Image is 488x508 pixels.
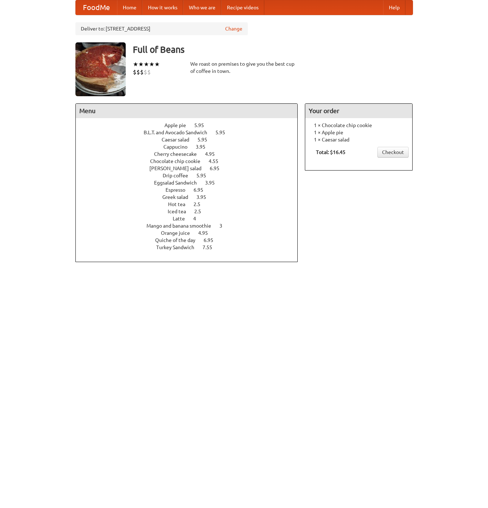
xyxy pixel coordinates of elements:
[154,180,228,186] a: Eggsalad Sandwich 3.95
[154,180,204,186] span: Eggsalad Sandwich
[198,230,215,236] span: 4.95
[149,166,233,171] a: [PERSON_NAME] salad 6.95
[221,0,264,15] a: Recipe videos
[193,216,203,222] span: 4
[150,158,208,164] span: Chocolate chip cookie
[142,0,183,15] a: How it works
[205,180,222,186] span: 3.95
[136,68,140,76] li: $
[196,194,213,200] span: 3.95
[147,223,218,229] span: Mango and banana smoothie
[150,158,232,164] a: Chocolate chip cookie 4.55
[166,187,192,193] span: Espresso
[168,209,193,214] span: Iced tea
[383,0,405,15] a: Help
[168,201,214,207] a: Hot tea 2.5
[75,42,126,96] img: angular.jpg
[162,194,195,200] span: Greek salad
[219,223,229,229] span: 3
[144,130,238,135] a: B.L.T. and Avocado Sandwich 5.95
[156,244,201,250] span: Turkey Sandwich
[194,209,208,214] span: 2.5
[144,68,147,76] li: $
[377,147,409,158] a: Checkout
[75,22,248,35] div: Deliver to: [STREET_ADDRESS]
[133,60,138,68] li: ★
[204,237,220,243] span: 6.95
[203,244,219,250] span: 7.55
[309,136,409,143] li: 1 × Caesar salad
[163,144,195,150] span: Cappucino
[168,201,192,207] span: Hot tea
[117,0,142,15] a: Home
[144,60,149,68] li: ★
[154,151,228,157] a: Cherry cheesecake 4.95
[149,60,154,68] li: ★
[210,166,227,171] span: 6.95
[163,173,219,178] a: Drip coffee 5.95
[205,151,222,157] span: 4.95
[76,104,298,118] h4: Menu
[163,144,219,150] a: Cappucino 3.95
[140,68,144,76] li: $
[147,68,151,76] li: $
[166,187,217,193] a: Espresso 6.95
[76,0,117,15] a: FoodMe
[154,60,160,68] li: ★
[156,244,226,250] a: Turkey Sandwich 7.55
[190,60,298,75] div: We roast on premises to give you the best cup of coffee in town.
[183,0,221,15] a: Who we are
[209,158,226,164] span: 4.55
[194,201,208,207] span: 2.5
[164,122,193,128] span: Apple pie
[225,25,242,32] a: Change
[197,137,214,143] span: 5.95
[154,151,204,157] span: Cherry cheesecake
[173,216,192,222] span: Latte
[162,137,196,143] span: Caesar salad
[147,223,236,229] a: Mango and banana smoothie 3
[161,230,197,236] span: Orange juice
[173,216,209,222] a: Latte 4
[196,173,213,178] span: 5.95
[168,209,214,214] a: Iced tea 2.5
[309,122,409,129] li: 1 × Chocolate chip cookie
[162,137,220,143] a: Caesar salad 5.95
[164,122,217,128] a: Apple pie 5.95
[161,230,221,236] a: Orange juice 4.95
[194,122,211,128] span: 5.95
[144,130,214,135] span: B.L.T. and Avocado Sandwich
[162,194,219,200] a: Greek salad 3.95
[138,60,144,68] li: ★
[316,149,345,155] b: Total: $16.45
[133,68,136,76] li: $
[133,42,413,57] h3: Full of Beans
[309,129,409,136] li: 1 × Apple pie
[155,237,227,243] a: Quiche of the day 6.95
[196,144,213,150] span: 3.95
[194,187,210,193] span: 6.95
[149,166,209,171] span: [PERSON_NAME] salad
[305,104,412,118] h4: Your order
[215,130,232,135] span: 5.95
[163,173,195,178] span: Drip coffee
[155,237,203,243] span: Quiche of the day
